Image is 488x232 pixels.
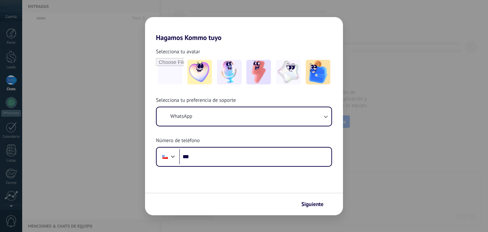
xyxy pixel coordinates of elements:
[217,60,242,84] img: -2.jpeg
[156,137,200,144] span: Número de teléfono
[156,97,236,104] span: Selecciona tu preferencia de soporte
[157,107,331,126] button: WhatsApp
[301,202,324,207] span: Siguiente
[246,60,271,84] img: -3.jpeg
[298,199,333,210] button: Siguiente
[306,60,330,84] img: -5.jpeg
[276,60,301,84] img: -4.jpeg
[159,150,172,164] div: Chile: + 56
[187,60,212,84] img: -1.jpeg
[145,17,343,42] h2: Hagamos Kommo tuyo
[170,113,192,120] span: WhatsApp
[156,49,200,55] span: Selecciona tu avatar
